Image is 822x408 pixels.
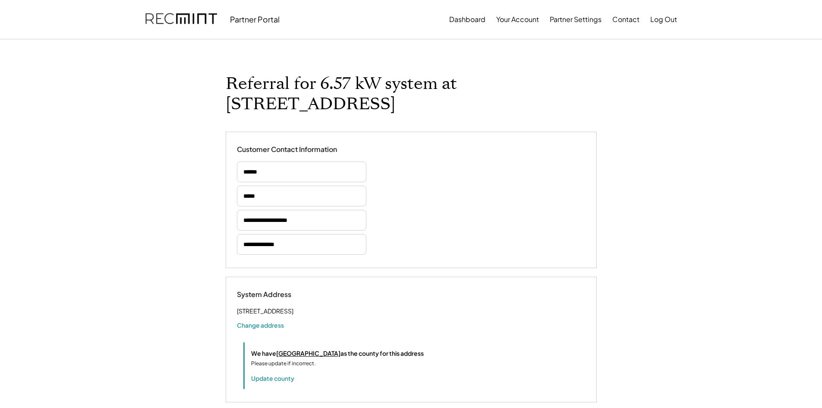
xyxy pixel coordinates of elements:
[496,11,539,28] button: Your Account
[276,349,340,357] u: [GEOGRAPHIC_DATA]
[226,74,597,114] h1: Referral for 6.57 kW system at [STREET_ADDRESS]
[237,290,323,299] div: System Address
[251,360,315,367] div: Please update if incorrect.
[237,321,284,329] button: Change address
[650,11,677,28] button: Log Out
[237,145,337,154] div: Customer Contact Information
[237,306,293,316] div: [STREET_ADDRESS]
[251,374,294,383] button: Update county
[449,11,485,28] button: Dashboard
[230,14,280,24] div: Partner Portal
[612,11,639,28] button: Contact
[145,5,217,34] img: recmint-logotype%403x.png
[550,11,602,28] button: Partner Settings
[251,349,424,358] div: We have as the county for this address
